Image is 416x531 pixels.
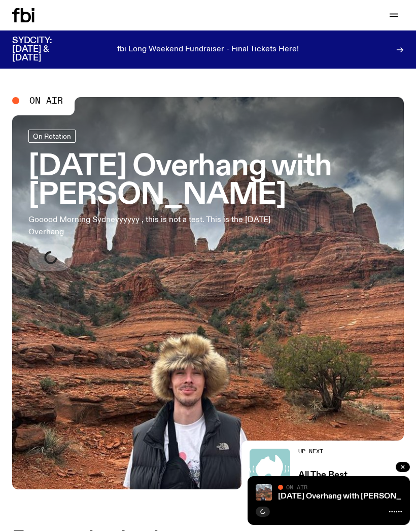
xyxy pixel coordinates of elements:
span: On Air [286,484,307,490]
h3: [DATE] Overhang with [PERSON_NAME] [28,153,388,210]
a: On Rotation [28,130,76,143]
a: [DATE] Overhang with [PERSON_NAME]Gooood Morning Sydneyyyyyy , this is not a test. This is the [D... [28,130,388,271]
span: On Rotation [33,132,71,140]
p: fbi Long Weekend Fundraiser - Final Tickets Here! [117,45,299,54]
h2: Up Next [298,449,378,454]
h3: SYDCITY: [DATE] & [DATE] [12,37,77,63]
a: All The Best [298,471,348,480]
span: On Air [29,96,63,105]
p: Gooood Morning Sydneyyyyyy , this is not a test. This is the [DATE] Overhang [28,214,288,238]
